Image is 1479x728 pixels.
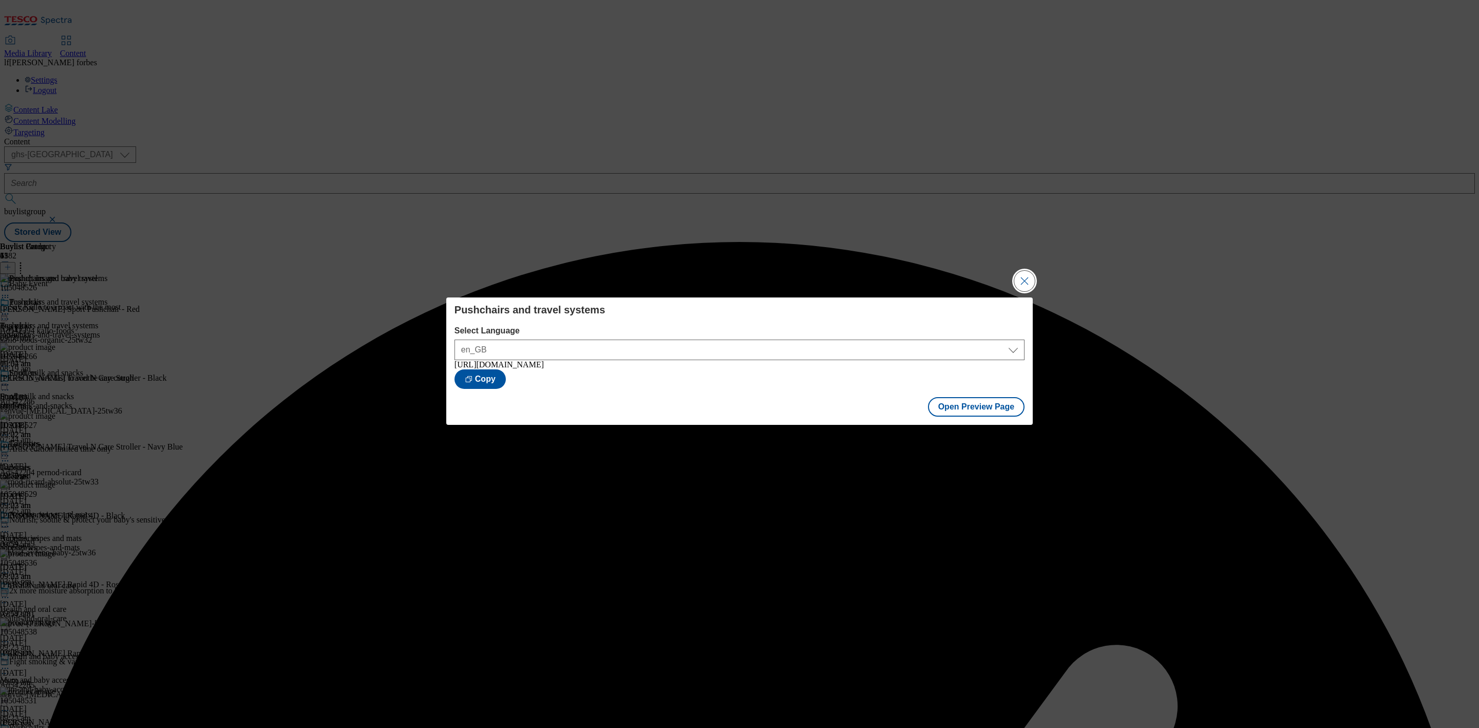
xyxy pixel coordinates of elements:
[454,369,506,389] button: Copy
[454,326,1025,335] label: Select Language
[454,304,1025,316] h4: Pushchairs and travel systems
[454,360,1025,369] div: [URL][DOMAIN_NAME]
[928,397,1025,417] button: Open Preview Page
[446,297,1033,425] div: Modal
[1014,271,1035,291] button: Close Modal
